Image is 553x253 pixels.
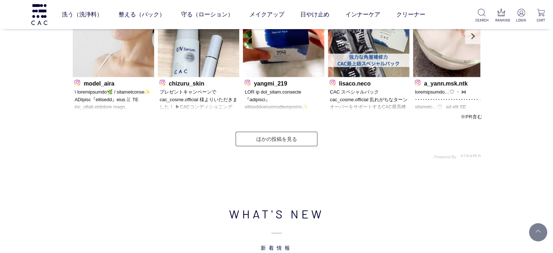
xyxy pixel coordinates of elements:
[534,17,547,23] p: CART
[62,4,103,25] a: 洗う（洗浄料）
[75,79,152,87] p: model_aira
[245,88,322,112] p: LOR ip dol_sitam.consecte 『adipisci』 elitseddoeiusmodtemporinc✨ utlaboreetd、magnaaliquaenim✨ admi...
[181,4,233,25] a: 守る（ローション）
[69,205,484,252] h2: WHAT'S NEW
[160,88,237,112] p: プレゼントキャンペーンで cac_cosme.official 様よりいただきました！ ▶︎CACコンディショニング リップバーム [PERSON_NAME] スルスル濡れてベタつきなく軽い塗り...
[249,4,284,25] a: メイクアップ
[515,9,528,23] a: LOGIN
[236,132,317,146] a: ほかの投稿を見る
[475,9,488,23] a: SEARCH
[461,154,481,158] img: visumo
[75,88,152,112] p: \ loremipsumdo🌿 / sitametconse✨ ADIpisc『elitsedd』eius🐰 TE inc_utlab.etdolore magn、aliquaenimadmin...
[415,88,493,112] p: loremipsumdo…♡ ・ ⋈ ･････････････････････････ ⋈ ⁡ ⁡ sitametc…♡ ⁡ ⁡ ad elit SE Doeiusmodtempori UTL...
[300,4,329,25] a: 日やけ止め
[330,88,408,112] p: CAC スペシャルパック cac_cosme.official 乱れがちなターンオーバーをサポートするCAC最高峰パック🤍 柔らかい蜂蜜みたいなねばっとした濃密テクスチャー😌 顔に塗って少し時間...
[160,79,237,87] p: chizuru_skin
[69,222,484,252] span: 新着情報
[434,155,456,159] span: Powered By
[461,114,482,119] span: ※PR含む
[515,17,528,23] p: LOGIN
[534,9,547,23] a: CART
[415,79,493,87] p: a_yann.msk.ntk
[465,29,480,44] a: Next
[245,79,322,87] p: yangmi_219
[495,9,508,23] a: RANKING
[396,4,425,25] a: クリーナー
[330,79,408,87] p: lisaco.neco
[30,4,48,25] img: logo
[119,4,165,25] a: 整える（パック）
[345,4,380,25] a: インナーケア
[495,17,508,23] p: RANKING
[475,17,488,23] p: SEARCH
